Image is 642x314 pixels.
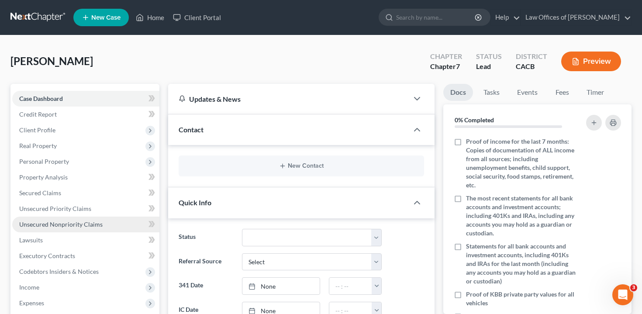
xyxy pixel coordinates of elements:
[19,95,63,102] span: Case Dashboard
[516,52,547,62] div: District
[510,84,545,101] a: Events
[548,84,576,101] a: Fees
[456,62,460,70] span: 7
[19,189,61,197] span: Secured Claims
[521,10,631,25] a: Law Offices of [PERSON_NAME]
[19,283,39,291] span: Income
[476,52,502,62] div: Status
[19,173,68,181] span: Property Analysis
[19,126,55,134] span: Client Profile
[12,169,159,185] a: Property Analysis
[12,248,159,264] a: Executory Contracts
[174,253,238,271] label: Referral Source
[630,284,637,291] span: 3
[174,229,238,246] label: Status
[612,284,633,305] iframe: Intercom live chat
[179,198,211,207] span: Quick Info
[19,158,69,165] span: Personal Property
[12,232,159,248] a: Lawsuits
[10,55,93,67] span: [PERSON_NAME]
[561,52,621,71] button: Preview
[19,252,75,259] span: Executory Contracts
[19,236,43,244] span: Lawsuits
[242,278,319,294] a: None
[466,242,577,286] span: Statements for all bank accounts and investment accounts, including 401Ks and IRAs for the last m...
[443,84,473,101] a: Docs
[516,62,547,72] div: CACB
[19,142,57,149] span: Real Property
[91,14,121,21] span: New Case
[476,62,502,72] div: Lead
[169,10,225,25] a: Client Portal
[186,162,418,169] button: New Contact
[466,137,577,190] span: Proof of income for the last 7 months: Copies of documentation of ALL income from all sources; in...
[430,52,462,62] div: Chapter
[329,278,372,294] input: -- : --
[430,62,462,72] div: Chapter
[12,185,159,201] a: Secured Claims
[19,205,91,212] span: Unsecured Priority Claims
[179,94,398,104] div: Updates & News
[476,84,507,101] a: Tasks
[491,10,520,25] a: Help
[19,110,57,118] span: Credit Report
[466,290,577,307] span: Proof of KBB private party values for all vehicles
[19,299,44,307] span: Expenses
[455,116,494,124] strong: 0% Completed
[179,125,204,134] span: Contact
[580,84,611,101] a: Timer
[466,194,577,238] span: The most recent statements for all bank accounts and investment accounts; including 401Ks and IRA...
[174,277,238,295] label: 341 Date
[12,107,159,122] a: Credit Report
[396,9,476,25] input: Search by name...
[12,217,159,232] a: Unsecured Nonpriority Claims
[19,221,103,228] span: Unsecured Nonpriority Claims
[12,201,159,217] a: Unsecured Priority Claims
[131,10,169,25] a: Home
[19,268,99,275] span: Codebtors Insiders & Notices
[12,91,159,107] a: Case Dashboard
